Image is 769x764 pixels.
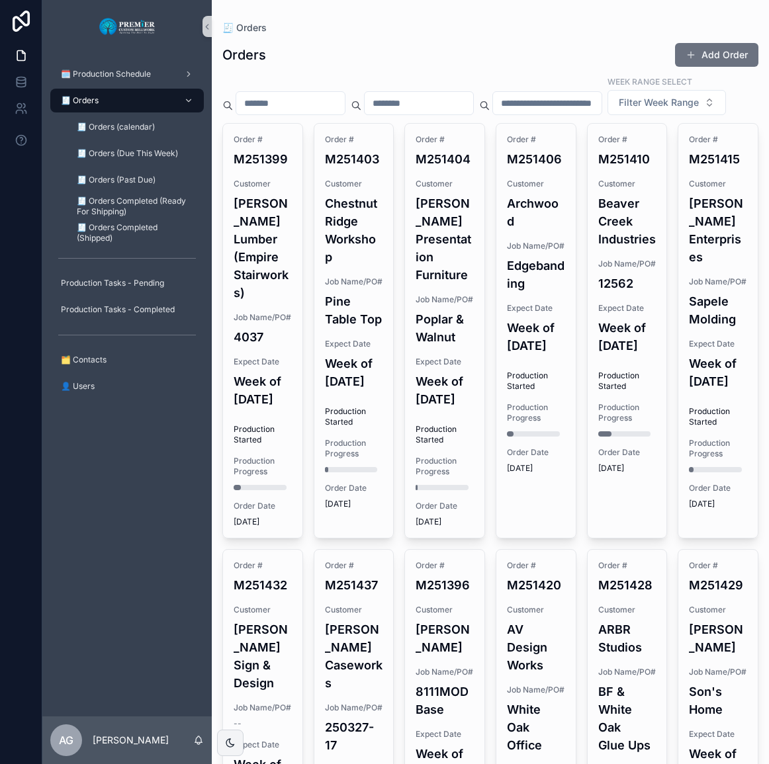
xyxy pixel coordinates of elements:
h4: [PERSON_NAME] Lumber (Empire Stairworks) [234,194,292,302]
span: Order # [234,134,292,145]
h4: Week of [DATE] [598,319,656,355]
button: Select Button [608,90,726,115]
a: Production Tasks - Pending [50,271,204,295]
h4: Beaver Creek Industries [598,194,656,248]
span: Customer [598,179,656,189]
span: Order # [416,560,474,571]
h4: Week of [DATE] [689,355,747,390]
span: Production Progress [598,402,656,423]
span: Customer [325,605,383,615]
span: Production Progress [416,456,474,477]
span: Customer [325,179,383,189]
h4: [PERSON_NAME] Enterprises [689,194,747,266]
a: Order #M251404Customer[PERSON_NAME] Presentation FurnitureJob Name/PO#Poplar & WalnutExpect DateW... [404,123,485,538]
h4: [PERSON_NAME] Presentation Furniture [416,194,474,284]
span: Order # [507,134,565,145]
span: Job Name/PO# [416,294,474,305]
span: Expect Date [234,740,292,750]
span: Customer [689,179,747,189]
h4: AV Design Works [507,620,565,674]
h4: M251420 [507,576,565,594]
p: [PERSON_NAME] [93,734,169,747]
h4: Week of [DATE] [234,372,292,408]
span: Order Date [416,501,474,511]
span: Expect Date [416,357,474,367]
span: Filter Week Range [619,96,699,109]
span: 🧾 Orders (Past Due) [77,175,156,185]
h4: Archwood [507,194,565,230]
h4: [PERSON_NAME] Caseworks [325,620,383,692]
span: Production Started [325,406,383,427]
h1: Orders [222,46,266,64]
span: Order # [507,560,565,571]
span: Customer [689,605,747,615]
h4: Pine Table Top [325,292,383,328]
span: [DATE] [689,499,747,509]
h4: M251403 [325,150,383,168]
span: Production Tasks - Pending [61,278,164,288]
a: 🗂️ Contacts [50,348,204,372]
span: 🧾 Orders Completed (Shipped) [77,222,191,243]
span: Customer [234,179,292,189]
span: Production Progress [234,456,292,477]
span: Production Started [507,370,565,392]
span: [DATE] [507,463,565,474]
span: Job Name/PO# [507,241,565,251]
span: 🧾 Orders (Due This Week) [77,148,178,159]
h4: M251399 [234,150,292,168]
span: [DATE] [416,517,474,527]
span: Job Name/PO# [234,312,292,323]
a: 🧾 Orders (calendar) [66,115,204,139]
h4: White Oak Office [507,700,565,754]
span: 🗂️ Contacts [61,355,107,365]
span: -- [234,718,242,729]
h4: M251396 [416,576,474,594]
h4: 12562 [598,275,656,292]
a: 🧾 Orders Completed (Ready For Shipping) [66,194,204,218]
h4: M251406 [507,150,565,168]
span: Expect Date [598,303,656,314]
label: Week Range Select [608,75,692,87]
span: Job Name/PO# [416,667,474,677]
span: Production Tasks - Completed [61,304,175,315]
span: Production Progress [507,402,565,423]
span: 🧾 Orders [61,95,99,106]
span: Expect Date [507,303,565,314]
span: Order Date [689,483,747,493]
span: Job Name/PO# [598,667,656,677]
a: Order #M251410CustomerBeaver Creek IndustriesJob Name/PO#12562Expect DateWeek of [DATE]Production... [587,123,668,538]
span: Production Progress [689,438,747,459]
h4: [PERSON_NAME] [689,620,747,656]
div: scrollable content [42,53,212,415]
span: Job Name/PO# [325,702,383,713]
button: Add Order [675,43,758,67]
h4: [PERSON_NAME] [416,620,474,656]
span: Expect Date [416,729,474,740]
h4: Chestnut Ridge Workshop [325,194,383,266]
span: Production Started [416,424,474,445]
span: Expect Date [325,339,383,349]
span: Expect Date [234,357,292,367]
a: Order #M251415Customer[PERSON_NAME] EnterprisesJob Name/PO#Sapele MoldingExpect DateWeek of [DATE... [678,123,758,538]
h4: M251428 [598,576,656,594]
span: Order Date [598,447,656,458]
h4: Sapele Molding [689,292,747,328]
h4: Week of [DATE] [325,355,383,390]
a: 🧾 Orders (Due This Week) [66,142,204,165]
span: Expect Date [689,339,747,349]
a: Order #M251406CustomerArchwoodJob Name/PO#EdgebandingExpect DateWeek of [DATE]Production StartedP... [496,123,576,538]
h4: M251415 [689,150,747,168]
a: 🗓️ Production Schedule [50,62,204,86]
a: Order #M251403CustomerChestnut Ridge WorkshopJob Name/PO#Pine Table TopExpect DateWeek of [DATE]P... [314,123,394,538]
h4: Week of [DATE] [416,372,474,408]
h4: ARBR Studios [598,620,656,656]
span: [DATE] [325,499,383,509]
span: Order # [234,560,292,571]
span: 🧾 Orders [222,21,267,34]
span: Order Date [507,447,565,458]
span: Expect Date [689,729,747,740]
span: Order # [598,134,656,145]
span: Production Progress [325,438,383,459]
a: 🧾 Orders (Past Due) [66,168,204,192]
h4: M251432 [234,576,292,594]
